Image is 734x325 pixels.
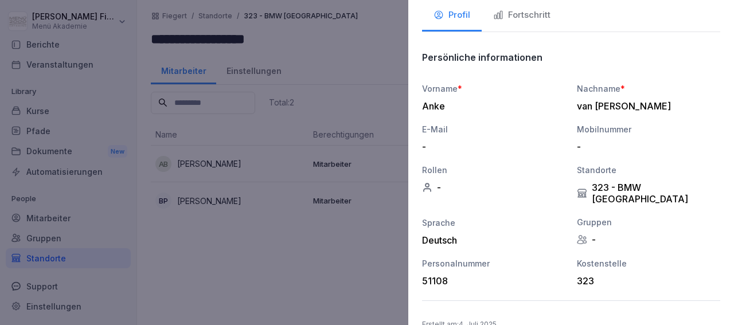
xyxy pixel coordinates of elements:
[422,141,560,152] div: -
[577,164,720,176] div: Standorte
[422,217,565,229] div: Sprache
[577,216,720,228] div: Gruppen
[577,182,720,205] div: 323 - BMW [GEOGRAPHIC_DATA]
[577,83,720,95] div: Nachname
[422,100,560,112] div: Anke
[422,257,565,269] div: Personalnummer
[422,234,565,246] div: Deutsch
[422,52,542,63] p: Persönliche informationen
[577,123,720,135] div: Mobilnummer
[422,123,565,135] div: E-Mail
[422,275,560,287] div: 51108
[577,141,715,152] div: -
[434,9,470,22] div: Profil
[493,9,550,22] div: Fortschritt
[577,100,715,112] div: van [PERSON_NAME]
[577,275,715,287] div: 323
[577,234,720,245] div: -
[577,257,720,269] div: Kostenstelle
[422,1,482,32] button: Profil
[422,182,565,193] div: -
[482,1,562,32] button: Fortschritt
[422,164,565,176] div: Rollen
[422,83,565,95] div: Vorname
